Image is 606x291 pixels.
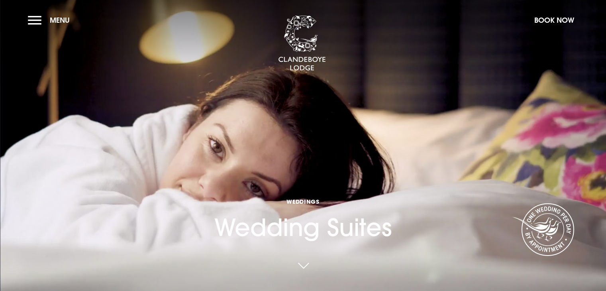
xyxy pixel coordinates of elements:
[530,12,578,29] button: Book Now
[278,16,326,71] img: Clandeboye Lodge
[50,16,70,25] span: Menu
[214,198,392,205] span: Weddings
[28,12,74,29] button: Menu
[214,198,392,242] h1: Wedding Suites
